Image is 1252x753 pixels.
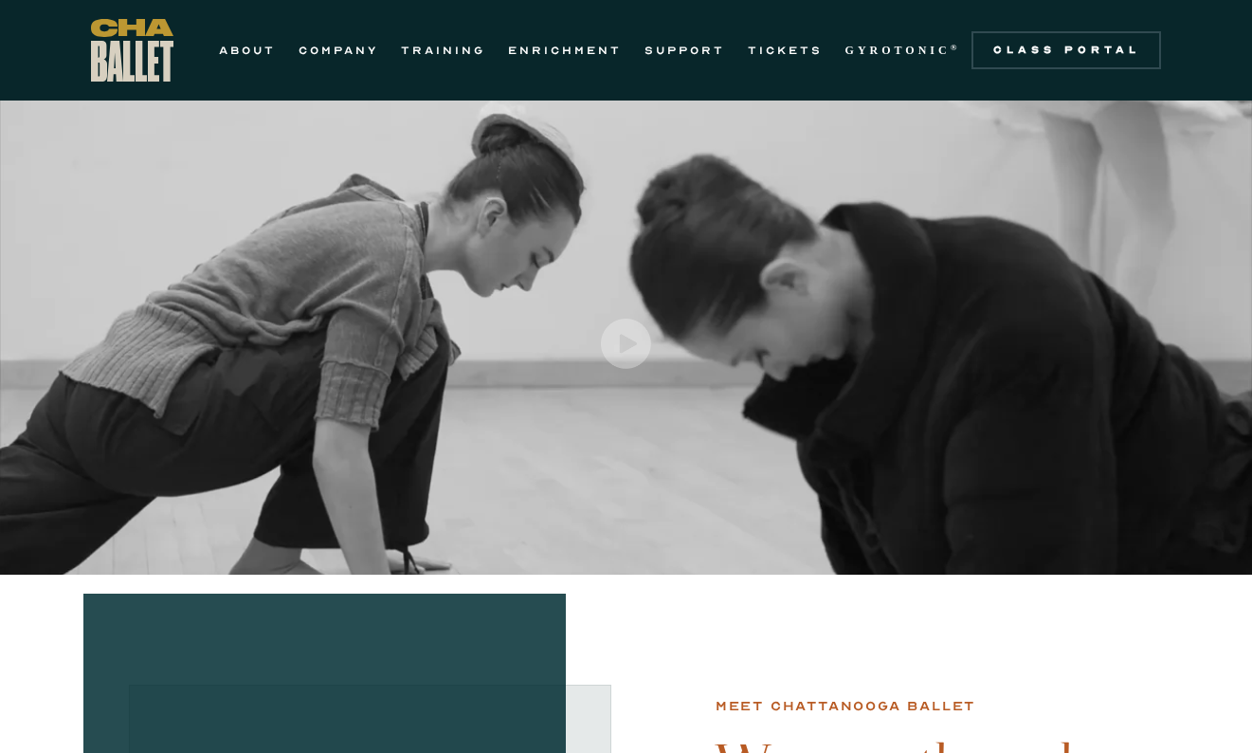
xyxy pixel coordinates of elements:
[219,39,276,62] a: ABOUT
[845,44,951,57] strong: GYROTONIC
[91,19,173,82] a: home
[971,31,1161,69] a: Class Portal
[951,43,961,52] sup: ®
[716,695,975,718] div: Meet chattanooga ballet
[299,39,378,62] a: COMPANY
[845,39,961,62] a: GYROTONIC®
[983,43,1150,58] div: Class Portal
[508,39,622,62] a: ENRICHMENT
[401,39,485,62] a: TRAINING
[644,39,725,62] a: SUPPORT
[748,39,823,62] a: TICKETS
